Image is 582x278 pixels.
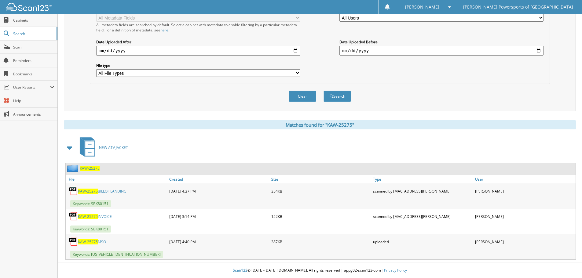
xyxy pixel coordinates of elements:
[78,239,106,244] a: KAW-25275MSO
[78,239,98,244] span: KAW-25275
[69,212,78,221] img: PDF.png
[372,185,474,197] div: scanned by [MAC_ADDRESS][PERSON_NAME]
[168,175,270,183] a: Created
[160,27,168,33] a: here
[78,189,126,194] a: KAW-25275BILLOF LANDING
[405,5,439,9] span: [PERSON_NAME]
[270,236,372,248] div: 387KB
[96,22,300,33] div: All metadata fields are searched by default. Select a cabinet with metadata to enable filtering b...
[339,46,544,56] input: end
[69,186,78,196] img: PDF.png
[96,46,300,56] input: start
[64,120,576,129] div: Matches found for "KAW-25275"
[270,175,372,183] a: Size
[13,112,54,117] span: Announcements
[372,175,474,183] a: Type
[13,71,54,77] span: Bookmarks
[289,91,316,102] button: Clear
[13,58,54,63] span: Reminders
[58,263,582,278] div: © [DATE]-[DATE] [DOMAIN_NAME]. All rights reserved | appg02-scan123-com |
[270,185,372,197] div: 354KB
[463,5,573,9] span: [PERSON_NAME] Powersports of [GEOGRAPHIC_DATA]
[67,164,80,172] img: folder2.png
[324,91,351,102] button: Search
[372,210,474,222] div: scanned by [MAC_ADDRESS][PERSON_NAME]
[66,175,168,183] a: File
[78,189,98,194] span: KAW-25275
[13,85,50,90] span: User Reports
[168,185,270,197] div: [DATE] 4:37 PM
[474,175,576,183] a: User
[78,214,112,219] a: KAW-25275INVOICE
[96,39,300,45] label: Date Uploaded After
[70,251,163,258] span: Keywords: [US_VEHICLE_IDENTIFICATION_NUMBER]
[474,210,576,222] div: [PERSON_NAME]
[339,39,544,45] label: Date Uploaded Before
[13,45,54,50] span: Scan
[6,3,52,11] img: scan123-logo-white.svg
[69,237,78,246] img: PDF.png
[168,236,270,248] div: [DATE] 4:40 PM
[76,135,128,160] a: NEW ATV JACKET
[372,236,474,248] div: uploaded
[70,226,111,233] span: Keywords: SBK80151
[474,185,576,197] div: [PERSON_NAME]
[70,200,111,207] span: Keywords: SBK80151
[13,18,54,23] span: Cabinets
[384,268,407,273] a: Privacy Policy
[13,31,53,36] span: Search
[13,98,54,103] span: Help
[270,210,372,222] div: 152KB
[96,63,300,68] label: File type
[99,145,128,150] span: NEW ATV JACKET
[168,210,270,222] div: [DATE] 3:14 PM
[78,214,98,219] span: KAW-25275
[551,249,582,278] iframe: Chat Widget
[474,236,576,248] div: [PERSON_NAME]
[233,268,247,273] span: Scan123
[80,166,100,171] a: KAW-25275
